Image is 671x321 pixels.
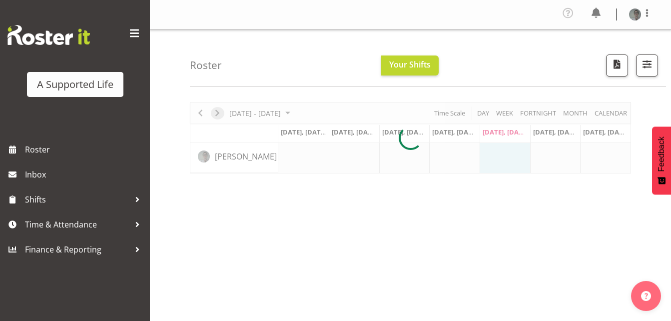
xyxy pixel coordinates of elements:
[25,142,145,157] span: Roster
[629,8,641,20] img: georgie-dowdallc23b32c6b18244985c17801c8f58939a.png
[381,55,439,75] button: Your Shifts
[606,54,628,76] button: Download a PDF of the roster according to the set date range.
[25,242,130,257] span: Finance & Reporting
[25,192,130,207] span: Shifts
[636,54,658,76] button: Filter Shifts
[25,167,145,182] span: Inbox
[25,217,130,232] span: Time & Attendance
[652,126,671,194] button: Feedback - Show survey
[190,59,222,71] h4: Roster
[37,77,113,92] div: A Supported Life
[641,291,651,301] img: help-xxl-2.png
[389,59,431,70] span: Your Shifts
[7,25,90,45] img: Rosterit website logo
[657,136,666,171] span: Feedback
